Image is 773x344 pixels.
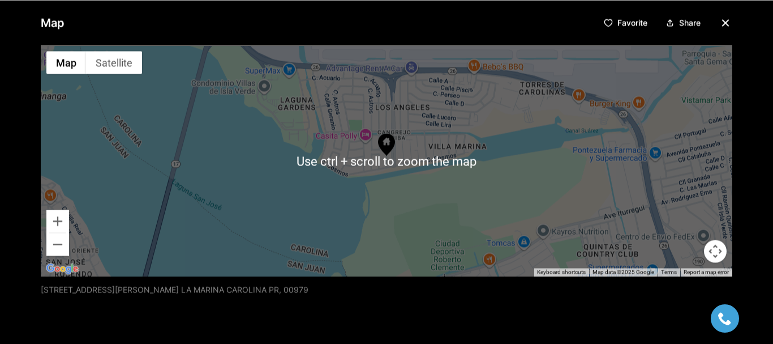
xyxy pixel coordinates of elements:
[599,14,652,32] button: Favorite
[704,240,727,262] button: Map camera controls
[41,285,308,294] p: [STREET_ADDRESS][PERSON_NAME] LA MARINA CAROLINA PR, 00979
[684,269,729,275] a: Report a map error
[617,18,647,27] p: Favorite
[661,269,677,275] a: Terms (opens in new tab)
[679,18,701,27] p: Share
[44,261,81,276] img: Google
[661,14,705,32] button: Share
[537,268,586,276] button: Keyboard shortcuts
[41,11,65,34] p: Map
[44,261,81,276] a: Open this area in Google Maps (opens a new window)
[86,51,142,74] button: Show satellite imagery
[592,269,654,275] span: Map data ©2025 Google
[46,233,69,256] button: Zoom out
[46,210,69,232] button: Zoom in
[46,51,86,74] button: Show street map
